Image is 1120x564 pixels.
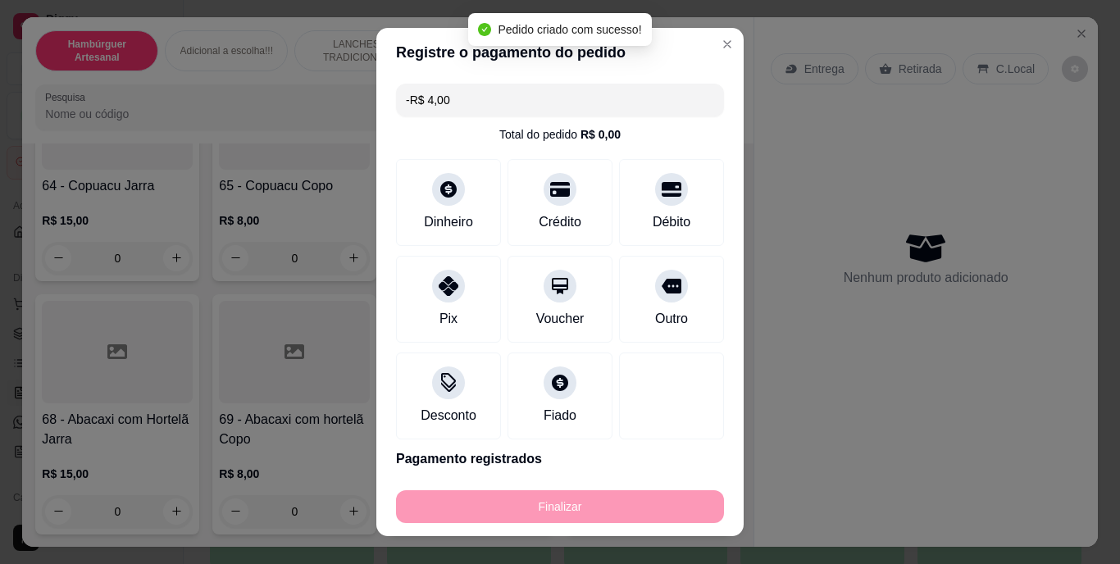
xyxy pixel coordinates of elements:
[544,406,576,425] div: Fiado
[406,84,714,116] input: Ex.: hambúrguer de cordeiro
[653,212,690,232] div: Débito
[424,212,473,232] div: Dinheiro
[499,126,621,143] div: Total do pedido
[421,406,476,425] div: Desconto
[478,23,491,36] span: check-circle
[498,23,641,36] span: Pedido criado com sucesso!
[539,212,581,232] div: Crédito
[655,309,688,329] div: Outro
[580,126,621,143] div: R$ 0,00
[536,309,585,329] div: Voucher
[439,309,458,329] div: Pix
[396,449,724,469] p: Pagamento registrados
[714,31,740,57] button: Close
[376,28,744,77] header: Registre o pagamento do pedido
